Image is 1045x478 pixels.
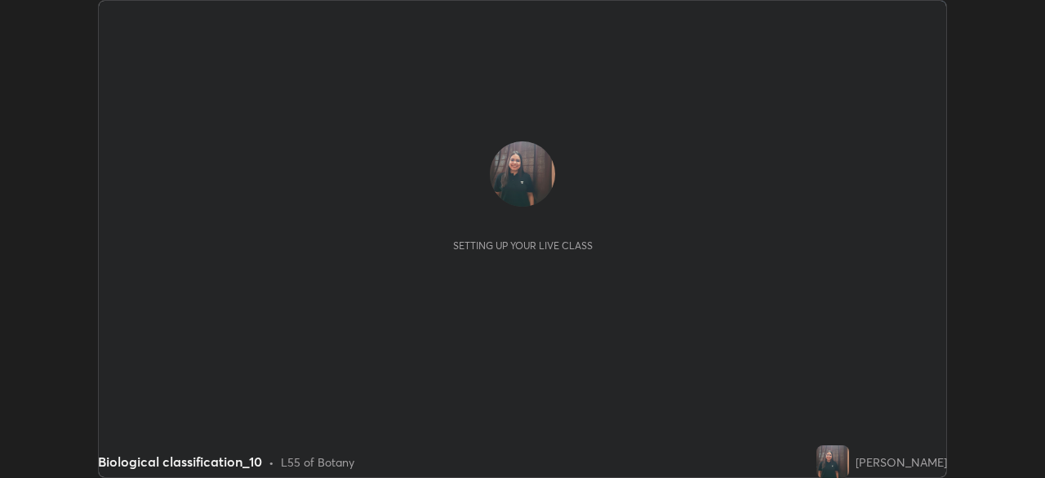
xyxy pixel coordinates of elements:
div: L55 of Botany [281,453,354,471]
div: Setting up your live class [453,239,593,252]
div: • [269,453,274,471]
div: Biological classification_10 [98,452,262,471]
img: 815e494cd96e453d976a72106007bfc6.jpg [490,141,555,207]
div: [PERSON_NAME] [856,453,947,471]
img: 815e494cd96e453d976a72106007bfc6.jpg [816,445,849,478]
